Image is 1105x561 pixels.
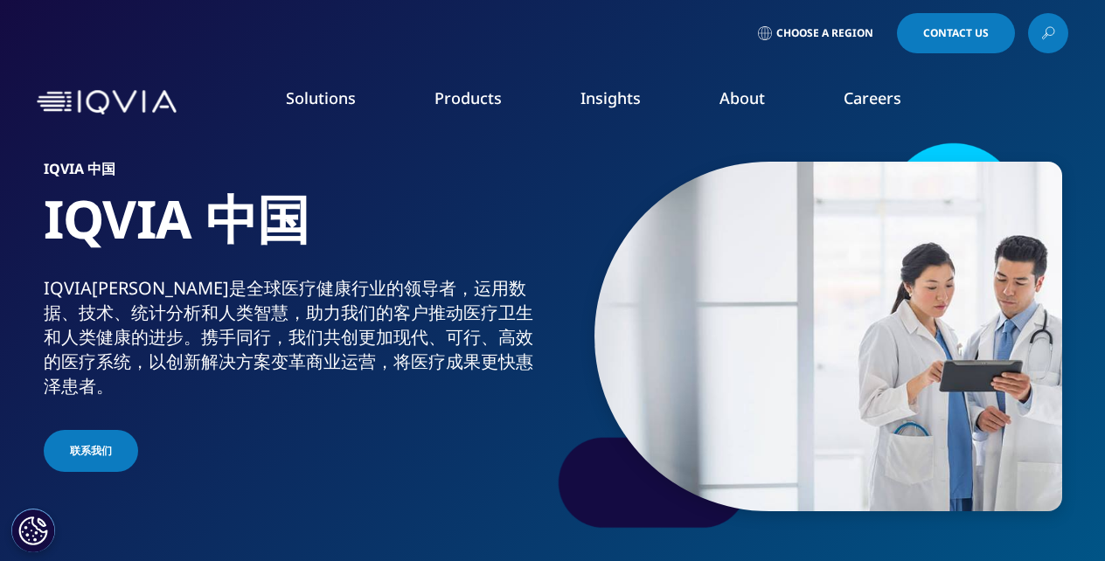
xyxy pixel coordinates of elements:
h6: IQVIA 中国 [44,162,546,186]
a: Products [434,87,502,108]
a: About [719,87,765,108]
div: IQVIA[PERSON_NAME]是全球医疗健康行业的领导者，运用数据、技术、统计分析和人类智慧，助力我们的客户推动医疗卫生和人类健康的进步。携手同行，我们共创更加现代、可行、高效的医疗系统，... [44,276,546,398]
h1: IQVIA 中国 [44,186,546,276]
a: Insights [580,87,641,108]
span: 联系我们 [70,443,112,459]
button: Cookies Settings [11,509,55,552]
a: Careers [844,87,901,108]
img: 051_doctors-reviewing-information-on-tablet.jpg [594,162,1062,511]
span: Choose a Region [776,26,873,40]
nav: Primary [184,61,1068,143]
span: Contact Us [923,28,989,38]
a: Solutions [286,87,356,108]
a: Contact Us [897,13,1015,53]
a: 联系我们 [44,430,138,472]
